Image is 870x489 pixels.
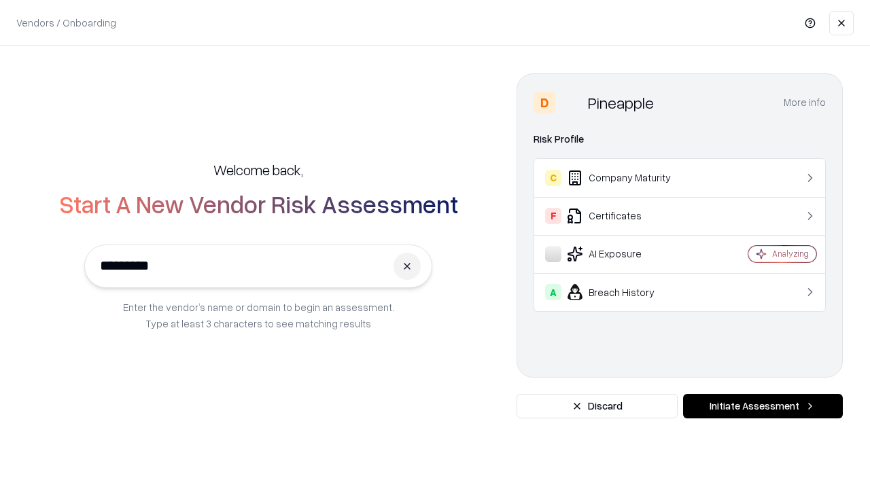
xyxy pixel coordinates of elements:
[588,92,654,113] div: Pineapple
[59,190,458,217] h2: Start A New Vendor Risk Assessment
[772,248,809,259] div: Analyzing
[534,92,555,113] div: D
[545,246,708,262] div: AI Exposure
[545,284,561,300] div: A
[545,170,561,186] div: C
[517,394,678,418] button: Discard
[545,170,708,186] div: Company Maturity
[683,394,843,418] button: Initiate Assessment
[545,208,561,224] div: F
[213,160,303,179] h5: Welcome back,
[561,92,582,113] img: Pineapple
[123,299,394,331] p: Enter the vendor’s name or domain to begin an assessment. Type at least 3 characters to see match...
[545,284,708,300] div: Breach History
[534,131,826,147] div: Risk Profile
[545,208,708,224] div: Certificates
[784,90,826,115] button: More info
[16,16,116,30] p: Vendors / Onboarding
